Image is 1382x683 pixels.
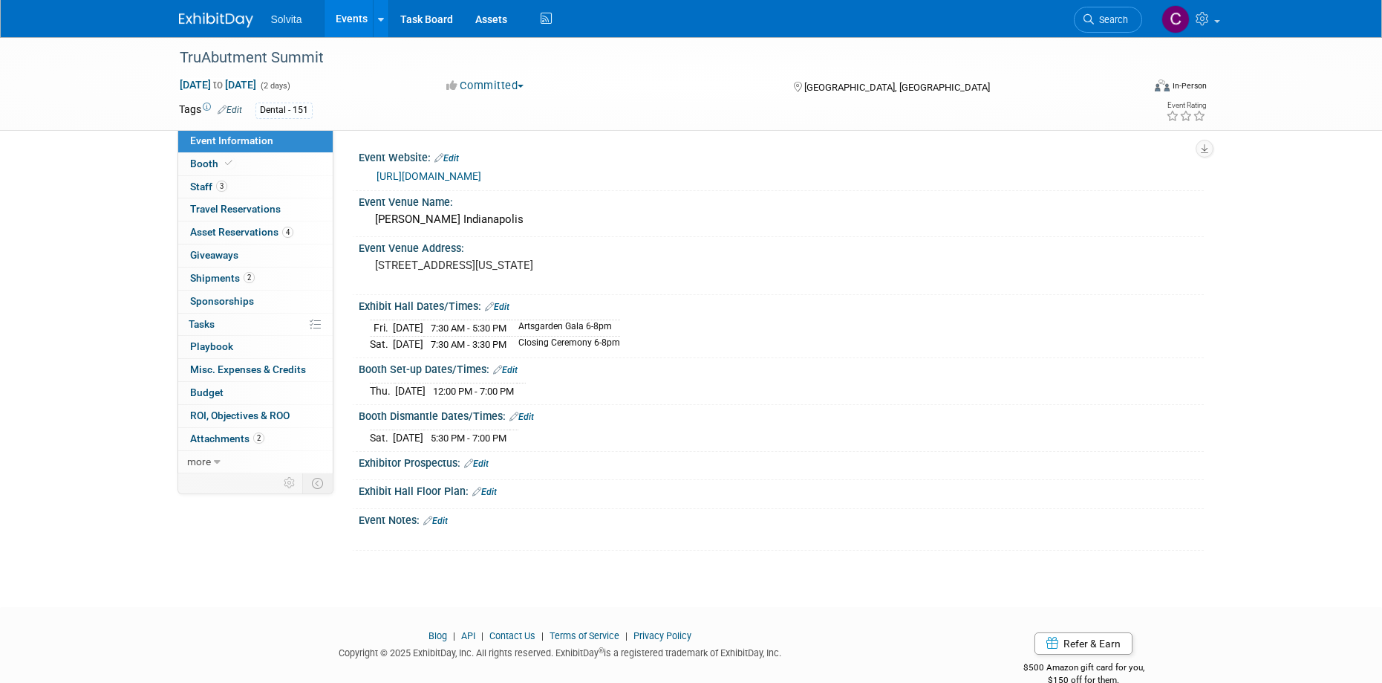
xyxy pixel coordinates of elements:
span: | [622,630,631,641]
td: [DATE] [393,430,423,446]
div: Copyright © 2025 ExhibitDay, Inc. All rights reserved. ExhibitDay is a registered trademark of Ex... [179,643,942,660]
span: Sponsorships [190,295,254,307]
pre: [STREET_ADDRESS][US_STATE] [375,259,694,272]
img: Cindy Miller [1161,5,1190,33]
a: Travel Reservations [178,198,333,221]
a: Edit [434,153,459,164]
a: Edit [464,459,489,469]
a: Terms of Service [550,630,619,641]
span: Shipments [190,272,255,284]
a: Event Information [178,130,333,152]
span: ROI, Objectives & ROO [190,410,290,421]
div: [PERSON_NAME] Indianapolis [370,208,1193,231]
span: (2 days) [259,81,290,91]
a: Misc. Expenses & Credits [178,359,333,381]
span: 2 [244,272,255,283]
td: Artsgarden Gala 6-8pm [509,320,620,337]
span: Budget [190,386,224,398]
span: Playbook [190,340,233,352]
div: Exhibitor Prospectus: [359,452,1204,471]
a: Attachments2 [178,428,333,450]
a: Asset Reservations4 [178,221,333,244]
span: | [477,630,487,641]
span: | [449,630,459,641]
td: Tags [179,102,242,119]
a: Edit [423,516,448,526]
td: Fri. [370,320,393,337]
a: Refer & Earn [1034,632,1132,655]
span: 4 [282,227,293,238]
span: [GEOGRAPHIC_DATA], [GEOGRAPHIC_DATA] [804,82,990,93]
div: Event Notes: [359,509,1204,528]
div: Exhibit Hall Floor Plan: [359,480,1204,499]
span: more [187,456,211,467]
div: TruAbutment Summit [175,45,1120,71]
span: 7:30 AM - 3:30 PM [431,339,506,350]
td: Sat. [370,430,393,446]
a: more [178,451,333,473]
span: Attachments [190,433,264,444]
div: Event Venue Name: [359,191,1204,210]
div: Exhibit Hall Dates/Times: [359,295,1204,314]
div: In-Person [1172,80,1207,91]
span: 3 [216,181,227,192]
span: Solvita [271,13,302,25]
a: Edit [472,487,497,497]
a: Search [1074,7,1142,33]
span: Misc. Expenses & Credits [190,363,306,375]
a: Contact Us [489,630,535,641]
a: Booth [178,153,333,175]
span: | [538,630,547,641]
a: Edit [493,365,518,375]
span: to [211,79,225,91]
a: Tasks [178,314,333,336]
span: 12:00 PM - 7:00 PM [433,386,514,397]
i: Booth reservation complete [225,159,232,167]
div: Event Format [1055,77,1207,100]
span: Booth [190,158,235,169]
a: [URL][DOMAIN_NAME] [377,170,481,182]
a: API [461,630,475,641]
td: Thu. [370,383,395,399]
span: Travel Reservations [190,203,281,215]
a: Privacy Policy [633,630,691,641]
a: Blog [428,630,447,641]
span: Tasks [189,318,215,330]
span: Staff [190,181,227,192]
td: [DATE] [395,383,426,399]
td: [DATE] [393,320,423,337]
span: Giveaways [190,249,238,261]
td: Sat. [370,337,393,352]
span: Search [1094,14,1128,25]
a: Giveaways [178,245,333,267]
span: Event Information [190,135,273,146]
a: Staff3 [178,176,333,198]
span: 2 [253,433,264,444]
div: Event Rating [1166,102,1206,109]
a: Edit [485,302,509,312]
td: Personalize Event Tab Strip [277,473,303,493]
a: Playbook [178,336,333,358]
td: [DATE] [393,337,423,352]
sup: ® [599,647,604,655]
div: Booth Dismantle Dates/Times: [359,405,1204,424]
div: Event Website: [359,146,1204,166]
td: Toggle Event Tabs [302,473,333,493]
div: Booth Set-up Dates/Times: [359,358,1204,378]
a: Sponsorships [178,291,333,313]
td: Closing Ceremony 6-8pm [509,337,620,352]
span: [DATE] [DATE] [179,78,257,91]
a: Budget [178,382,333,404]
span: 5:30 PM - 7:00 PM [431,433,506,444]
div: Dental - 151 [255,103,313,118]
img: Format-Inperson.png [1155,80,1170,91]
button: Committed [441,78,529,94]
img: ExhibitDay [179,13,253,27]
div: Event Venue Address: [359,237,1204,256]
a: ROI, Objectives & ROO [178,405,333,427]
a: Edit [509,412,534,422]
span: 7:30 AM - 5:30 PM [431,323,506,334]
a: Edit [218,105,242,115]
span: Asset Reservations [190,226,293,238]
a: Shipments2 [178,268,333,290]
